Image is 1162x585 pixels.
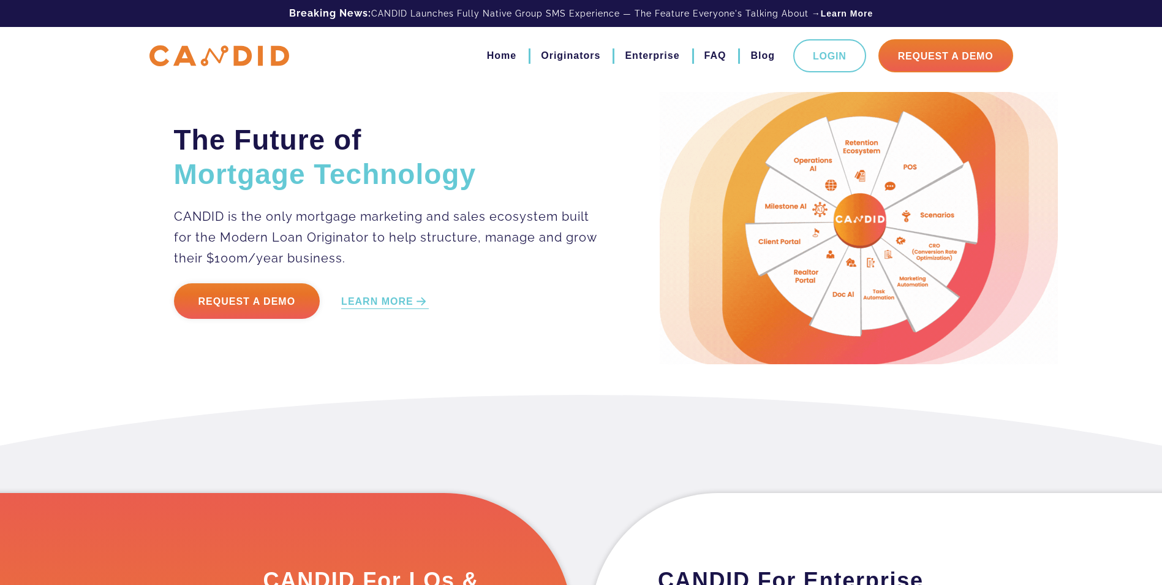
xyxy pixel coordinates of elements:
a: Login [793,39,866,72]
a: FAQ [704,45,726,66]
img: Candid Hero Image [660,92,1058,364]
a: LEARN MORE [341,295,429,309]
a: Blog [750,45,775,66]
a: Originators [541,45,600,66]
a: Enterprise [625,45,679,66]
a: Learn More [821,7,873,20]
b: Breaking News: [289,7,371,19]
h2: The Future of [174,123,598,191]
a: Request A Demo [878,39,1013,72]
a: Request a Demo [174,283,320,319]
span: Mortgage Technology [174,158,477,190]
p: CANDID is the only mortgage marketing and sales ecosystem built for the Modern Loan Originator to... [174,206,598,269]
a: Home [487,45,516,66]
img: CANDID APP [149,45,289,67]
